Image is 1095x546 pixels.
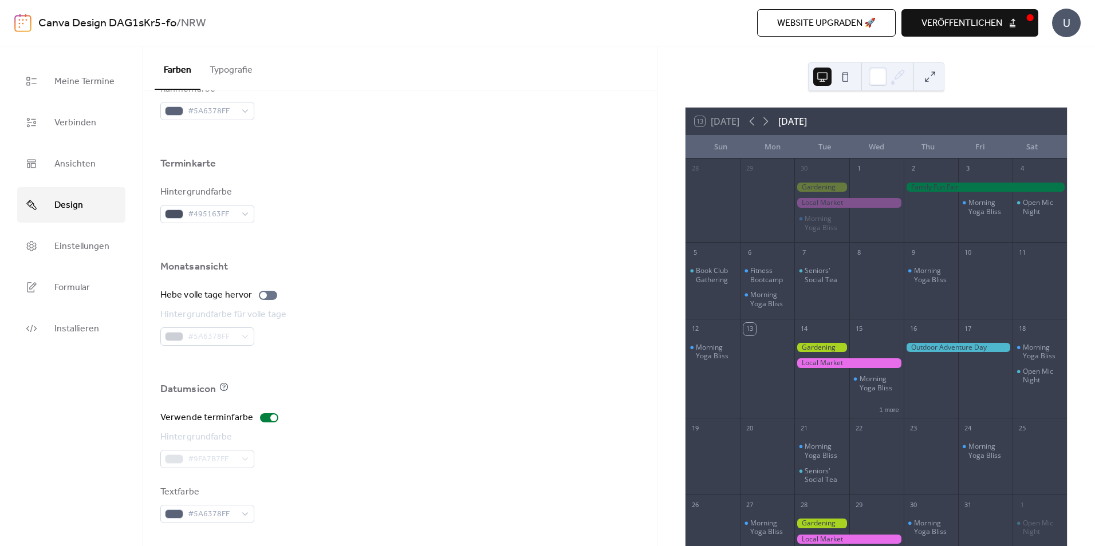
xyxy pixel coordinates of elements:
[160,430,252,444] div: Hintergrundfarbe
[798,323,810,335] div: 14
[805,266,844,284] div: Seniors' Social Tea
[1013,343,1067,361] div: Morning Yoga Bliss
[907,422,920,434] div: 23
[160,185,252,199] div: Hintergrundfarbe
[794,183,849,192] div: Gardening Workshop
[860,374,899,392] div: Morning Yoga Bliss
[54,279,90,297] span: Formular
[902,136,954,159] div: Thu
[853,498,865,511] div: 29
[794,466,849,484] div: Seniors' Social Tea
[921,17,1002,30] span: veröffentlichen
[805,442,844,460] div: Morning Yoga Bliss
[798,422,810,434] div: 21
[1016,323,1029,335] div: 18
[176,13,181,34] b: /
[853,422,865,434] div: 22
[188,508,236,521] span: #5A6378FF
[54,114,96,132] span: Verbinden
[849,374,904,392] div: Morning Yoga Bliss
[17,146,125,181] a: Ansichten
[875,404,903,414] button: 1 more
[962,323,974,335] div: 17
[798,136,850,159] div: Tue
[904,343,1013,353] div: Outdoor Adventure Day
[743,498,756,511] div: 27
[750,519,790,536] div: Morning Yoga Bliss
[954,136,1006,159] div: Fri
[17,228,125,264] a: Einstellungen
[794,214,849,232] div: Morning Yoga Bliss
[17,311,125,346] a: Installieren
[794,198,903,208] div: Local Market
[907,163,920,175] div: 2
[1023,367,1062,385] div: Open Mic Night
[54,238,109,256] span: Einstellungen
[750,266,790,284] div: Fitness Bootcamp
[740,290,794,308] div: Morning Yoga Bliss
[962,163,974,175] div: 3
[188,208,236,221] span: #495163FF
[160,157,216,171] div: Terminkarte
[160,308,286,322] div: Hintergrundfarbe für volle tage
[740,519,794,536] div: Morning Yoga Bliss
[1016,163,1029,175] div: 4
[853,246,865,259] div: 8
[805,466,844,484] div: Seniors' Social Tea
[968,198,1008,216] div: Morning Yoga Bliss
[907,323,920,335] div: 16
[1023,519,1062,536] div: Open Mic Night
[188,105,236,118] span: #5A6378FF
[962,246,974,259] div: 10
[958,442,1013,460] div: Morning Yoga Bliss
[962,498,974,511] div: 31
[17,187,125,223] a: Design
[743,163,756,175] div: 29
[696,266,735,284] div: Book Club Gathering
[689,498,702,511] div: 26
[757,9,896,37] button: Website upgraden 🚀
[777,17,876,30] span: Website upgraden 🚀
[54,320,99,338] span: Installieren
[17,105,125,140] a: Verbinden
[689,323,702,335] div: 12
[54,155,96,173] span: Ansichten
[1016,422,1029,434] div: 25
[740,266,794,284] div: Fitness Bootcamp
[805,214,844,232] div: Morning Yoga Bliss
[747,136,799,159] div: Mon
[160,260,228,274] div: Monatsansicht
[968,442,1008,460] div: Morning Yoga Bliss
[689,422,702,434] div: 19
[160,288,252,302] div: Hebe volle tage hervor
[689,246,702,259] div: 5
[1023,343,1062,361] div: Morning Yoga Bliss
[155,46,200,90] button: Farben
[778,114,807,128] div: [DATE]
[907,498,920,511] div: 30
[695,136,747,159] div: Sun
[1016,246,1029,259] div: 11
[181,13,206,34] b: NRW
[958,198,1013,216] div: Morning Yoga Bliss
[794,519,849,528] div: Gardening Workshop
[798,246,810,259] div: 7
[54,196,83,215] span: Design
[850,136,903,159] div: Wed
[743,422,756,434] div: 20
[794,535,903,544] div: Local Market
[904,519,958,536] div: Morning Yoga Bliss
[904,266,958,284] div: Morning Yoga Bliss
[1013,519,1067,536] div: Open Mic Night
[160,411,253,425] div: Verwende terminfarbe
[689,163,702,175] div: 28
[798,163,810,175] div: 30
[14,14,31,32] img: logo
[54,73,115,91] span: Meine Termine
[686,266,740,284] div: Book Club Gathering
[38,13,176,34] a: Canva Design DAG1sKr5-fo
[794,358,903,368] div: Local Market
[794,442,849,460] div: Morning Yoga Bliss
[962,422,974,434] div: 24
[798,498,810,511] div: 28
